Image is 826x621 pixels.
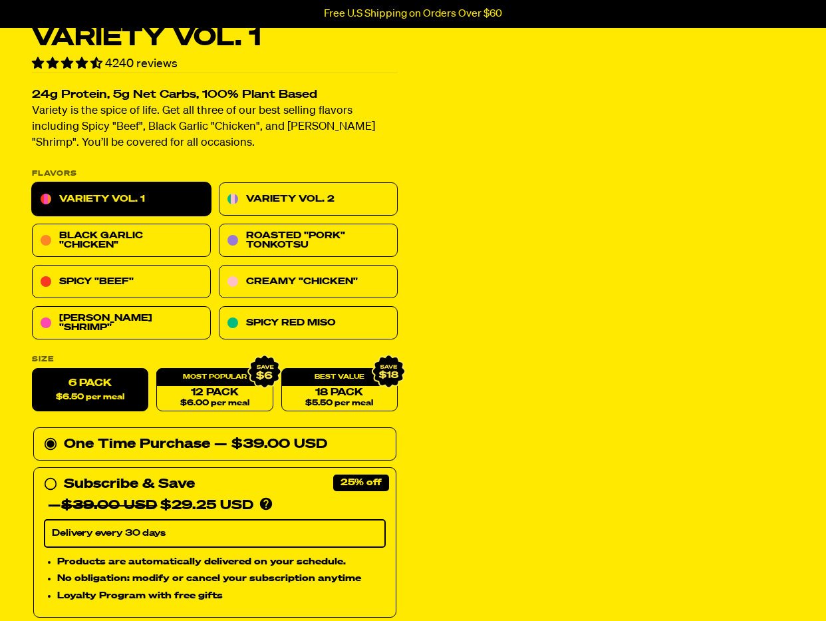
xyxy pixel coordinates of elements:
[57,572,386,586] li: No obligation: modify or cancel your subscription anytime
[32,369,148,412] label: 6 Pack
[214,434,327,455] div: — $39.00 USD
[219,266,398,299] a: Creamy "Chicken"
[105,58,178,70] span: 4240 reviews
[32,356,398,363] label: Size
[32,266,211,299] a: Spicy "Beef"
[219,224,398,258] a: Roasted "Pork" Tonkotsu
[44,434,386,455] div: One Time Purchase
[32,224,211,258] a: Black Garlic "Chicken"
[32,307,211,340] a: [PERSON_NAME] "Shrimp"
[32,25,398,51] h1: Variety Vol. 1
[48,495,253,517] div: — $29.25 USD
[180,399,249,408] span: $6.00 per meal
[32,90,398,101] h2: 24g Protein, 5g Net Carbs, 100% Plant Based
[44,520,386,548] select: Subscribe & Save —$39.00 USD$29.25 USD Products are automatically delivered on your schedule. No ...
[219,183,398,216] a: Variety Vol. 2
[32,58,105,70] span: 4.55 stars
[32,170,398,178] p: Flavors
[305,399,373,408] span: $5.50 per meal
[57,554,386,569] li: Products are automatically delivered on your schedule.
[32,183,211,216] a: Variety Vol. 1
[156,369,273,412] a: 12 Pack$6.00 per meal
[219,307,398,340] a: Spicy Red Miso
[281,369,398,412] a: 18 Pack$5.50 per meal
[56,393,124,402] span: $6.50 per meal
[57,589,386,604] li: Loyalty Program with free gifts
[61,499,157,513] del: $39.00 USD
[324,8,502,20] p: Free U.S Shipping on Orders Over $60
[64,474,195,495] div: Subscribe & Save
[32,104,398,152] p: Variety is the spice of life. Get all three of our best selling flavors including Spicy "Beef", B...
